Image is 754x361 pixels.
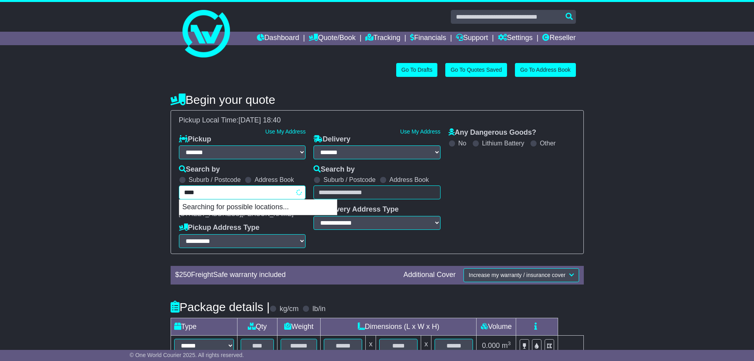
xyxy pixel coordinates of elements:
[257,32,299,45] a: Dashboard
[542,32,575,45] a: Reseller
[179,135,211,144] label: Pickup
[312,305,325,313] label: lb/in
[254,176,294,183] label: Address Book
[396,63,437,77] a: Go To Drafts
[239,116,281,124] span: [DATE] 18:40
[421,335,431,356] td: x
[448,128,536,137] label: Any Dangerous Goods?
[237,318,277,335] td: Qty
[323,176,376,183] label: Suburb / Postcode
[313,165,355,174] label: Search by
[458,139,466,147] label: No
[171,93,584,106] h4: Begin your quote
[508,340,511,346] sup: 3
[482,139,524,147] label: Lithium Battery
[313,205,399,214] label: Delivery Address Type
[445,63,507,77] a: Go To Quotes Saved
[175,116,579,125] div: Pickup Local Time:
[482,342,500,350] span: 0.000
[477,318,516,335] td: Volume
[171,271,400,279] div: $ FreightSafe warranty included
[179,200,337,215] p: Searching for possible locations...
[130,352,244,358] span: © One World Courier 2025. All rights reserved.
[469,272,565,278] span: Increase my warranty / insurance cover
[366,335,376,356] td: x
[321,318,477,335] td: Dimensions (L x W x H)
[463,268,579,282] button: Increase my warranty / insurance cover
[515,63,575,77] a: Go To Address Book
[313,135,350,144] label: Delivery
[309,32,355,45] a: Quote/Book
[400,128,441,135] a: Use My Address
[498,32,533,45] a: Settings
[389,176,429,183] label: Address Book
[265,128,306,135] a: Use My Address
[456,32,488,45] a: Support
[171,318,237,335] td: Type
[179,271,191,279] span: 250
[502,342,511,350] span: m
[365,32,400,45] a: Tracking
[179,165,220,174] label: Search by
[399,271,460,279] div: Additional Cover
[171,300,270,313] h4: Package details |
[279,305,298,313] label: kg/cm
[179,223,260,232] label: Pickup Address Type
[410,32,446,45] a: Financials
[179,210,294,217] span: [STREET_ADDRESS][PERSON_NAME]
[189,176,241,183] label: Suburb / Postcode
[277,318,321,335] td: Weight
[540,139,556,147] label: Other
